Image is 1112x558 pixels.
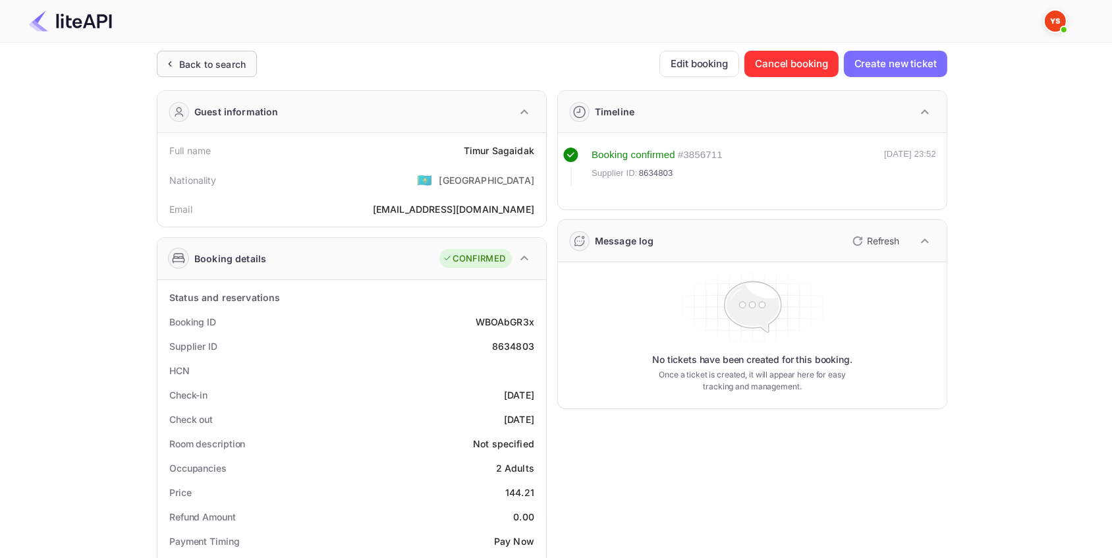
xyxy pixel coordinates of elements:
[595,234,654,248] div: Message log
[639,167,673,180] span: 8634803
[884,148,936,186] div: [DATE] 23:52
[505,486,534,499] div: 144.21
[169,437,245,451] div: Room description
[473,437,534,451] div: Not specified
[29,11,112,32] img: LiteAPI Logo
[169,534,240,548] div: Payment Timing
[169,315,216,329] div: Booking ID
[169,510,236,524] div: Refund Amount
[443,252,505,265] div: CONFIRMED
[417,168,432,192] span: United States
[169,291,280,304] div: Status and reservations
[648,369,856,393] p: Once a ticket is created, it will appear here for easy tracking and management.
[659,51,739,77] button: Edit booking
[844,51,947,77] button: Create new ticket
[169,412,213,426] div: Check out
[678,148,723,163] div: # 3856711
[494,534,534,548] div: Pay Now
[194,252,266,265] div: Booking details
[464,144,534,157] div: Timur Sagaidak
[169,388,208,402] div: Check-in
[169,339,217,353] div: Supplier ID
[496,461,534,475] div: 2 Adults
[179,57,246,71] div: Back to search
[169,202,192,216] div: Email
[476,315,534,329] div: WBOAbGR3x
[1045,11,1066,32] img: Yandex Support
[492,339,534,353] div: 8634803
[169,364,190,377] div: HCN
[592,148,675,163] div: Booking confirmed
[504,412,534,426] div: [DATE]
[169,486,192,499] div: Price
[169,461,227,475] div: Occupancies
[373,202,534,216] div: [EMAIL_ADDRESS][DOMAIN_NAME]
[439,173,534,187] div: [GEOGRAPHIC_DATA]
[744,51,839,77] button: Cancel booking
[652,353,852,366] p: No tickets have been created for this booking.
[504,388,534,402] div: [DATE]
[592,167,638,180] span: Supplier ID:
[845,231,904,252] button: Refresh
[595,105,634,119] div: Timeline
[169,144,211,157] div: Full name
[169,173,217,187] div: Nationality
[194,105,279,119] div: Guest information
[513,510,534,524] div: 0.00
[867,234,899,248] p: Refresh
